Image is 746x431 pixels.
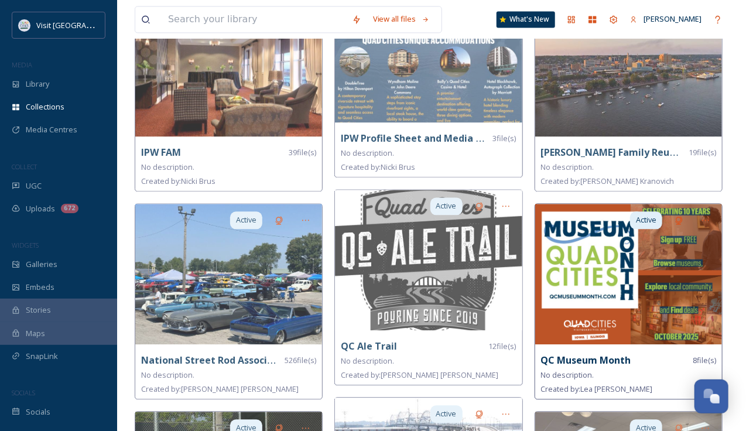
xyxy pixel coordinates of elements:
[26,78,49,90] span: Library
[26,351,58,362] span: SnapLink
[26,203,55,214] span: Uploads
[341,340,397,353] strong: QC Ale Trail
[26,180,42,191] span: UGC
[636,214,656,225] span: Active
[367,8,436,30] a: View all files
[535,204,722,344] img: 139e03c8-96ed-430c-8e52-f572c0d2ee6e.jpg
[541,384,653,394] span: Created by: Lea [PERSON_NAME]
[341,148,394,158] span: No description.
[141,370,194,380] span: No description.
[141,384,299,394] span: Created by: [PERSON_NAME] [PERSON_NAME]
[541,370,594,380] span: No description.
[436,200,457,211] span: Active
[644,13,701,24] span: [PERSON_NAME]
[12,162,37,171] span: COLLECT
[541,146,690,159] strong: [PERSON_NAME] Family Reunion
[489,341,516,352] span: 12 file(s)
[541,354,631,367] strong: QC Museum Month
[689,147,716,158] span: 19 file(s)
[436,408,457,419] span: Active
[26,101,64,112] span: Collections
[141,176,215,186] span: Created by: Nicki Brus
[693,355,716,366] span: 8 file(s)
[341,132,489,145] strong: IPW Profile Sheet and Media Kit
[624,8,707,30] a: [PERSON_NAME]
[26,406,50,418] span: Socials
[141,146,181,159] strong: IPW FAM
[26,124,77,135] span: Media Centres
[36,19,127,30] span: Visit [GEOGRAPHIC_DATA]
[61,204,78,213] div: 672
[341,162,415,172] span: Created by: Nicki Brus
[341,370,498,380] span: Created by: [PERSON_NAME] [PERSON_NAME]
[12,388,35,397] span: SOCIALS
[141,354,292,367] strong: National Street Rod Association
[26,328,45,339] span: Maps
[26,282,54,293] span: Embeds
[541,162,594,172] span: No description.
[493,133,516,144] span: 3 file(s)
[26,305,51,316] span: Stories
[12,60,32,69] span: MEDIA
[335,190,522,330] img: c0a7d5e4-e21b-4e92-b76c-efc5662a235a.jpg
[12,241,39,249] span: WIDGETS
[497,11,555,28] a: What's New
[694,379,728,413] button: Open Chat
[289,147,316,158] span: 39 file(s)
[236,214,256,225] span: Active
[341,355,394,366] span: No description.
[135,204,322,344] img: lnelson%2540visitquadcities.com-575D582E-55CC-4038-8014-ED41CEE9A469.jpeg
[541,176,675,186] span: Created by: [PERSON_NAME] Kranovich
[285,355,316,366] span: 526 file(s)
[26,259,57,270] span: Galleries
[141,162,194,172] span: No description.
[162,6,346,32] input: Search your library
[19,19,30,31] img: QCCVB_VISIT_vert_logo_4c_tagline_122019.svg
